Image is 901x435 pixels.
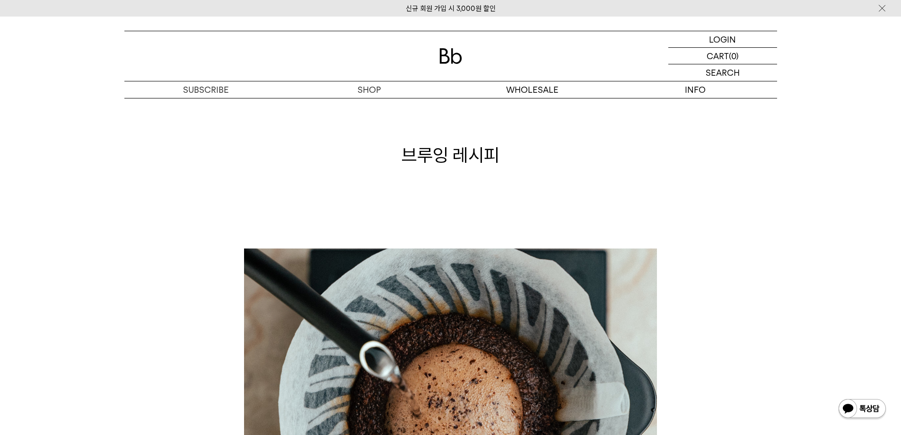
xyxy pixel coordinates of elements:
a: SHOP [288,81,451,98]
p: (0) [729,48,739,64]
p: CART [707,48,729,64]
p: LOGIN [709,31,736,47]
p: WHOLESALE [451,81,614,98]
a: 신규 회원 가입 시 3,000원 할인 [406,4,496,13]
a: SUBSCRIBE [124,81,288,98]
img: 로고 [439,48,462,64]
a: LOGIN [668,31,777,48]
h1: 브루잉 레시피 [124,142,777,168]
p: INFO [614,81,777,98]
img: 카카오톡 채널 1:1 채팅 버튼 [838,398,887,421]
p: SEARCH [706,64,740,81]
a: CART (0) [668,48,777,64]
